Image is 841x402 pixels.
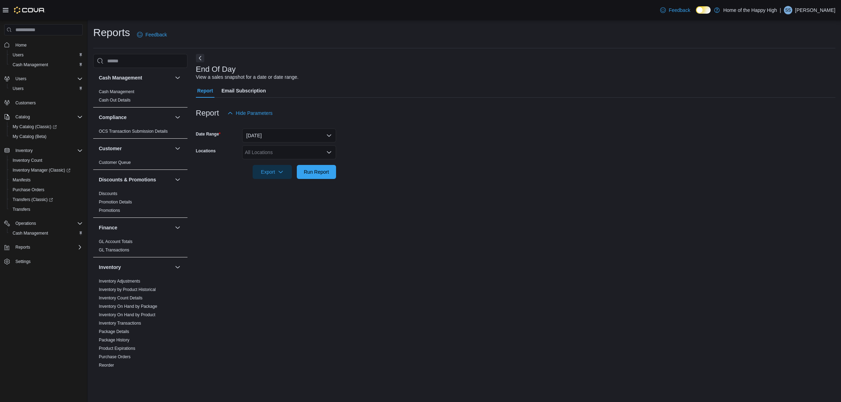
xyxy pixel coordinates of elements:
button: Operations [1,219,86,228]
span: GL Account Totals [99,239,132,244]
button: Catalog [1,112,86,122]
a: Transfers (Classic) [7,195,86,205]
span: Cash Management [13,62,48,68]
button: Operations [13,219,39,228]
span: Inventory Count [10,156,83,165]
a: Package Details [99,329,129,334]
span: Transfers [13,207,30,212]
a: OCS Transaction Submission Details [99,129,168,134]
a: Inventory Count Details [99,296,143,300]
a: Manifests [10,176,33,184]
a: Reorder [99,363,114,368]
button: Compliance [99,114,172,121]
p: | [780,6,781,14]
span: My Catalog (Beta) [13,134,47,139]
span: Package Details [99,329,129,334]
a: Inventory Manager (Classic) [10,166,73,174]
span: Users [10,51,83,59]
a: Promotions [99,208,120,213]
a: Cash Management [10,61,51,69]
button: Run Report [297,165,336,179]
button: Purchase Orders [7,185,86,195]
a: Purchase Orders [10,186,47,194]
button: Cash Management [7,228,86,238]
button: Next [196,54,204,62]
span: Reports [13,243,83,251]
span: Package History [99,337,129,343]
a: Customers [13,99,39,107]
h3: Customer [99,145,122,152]
button: Cash Management [173,74,182,82]
span: Run Report [304,168,329,175]
a: Feedback [134,28,170,42]
a: Inventory Transactions [99,321,141,326]
label: Locations [196,148,216,154]
button: Cash Management [7,60,86,70]
span: Inventory [15,148,33,153]
button: [DATE] [242,129,336,143]
div: Discounts & Promotions [93,189,187,217]
button: My Catalog (Beta) [7,132,86,141]
span: Catalog [15,114,30,120]
button: Inventory [13,146,35,155]
h3: Compliance [99,114,127,121]
a: My Catalog (Classic) [7,122,86,132]
a: Inventory by Product Historical [99,287,156,292]
span: My Catalog (Classic) [13,124,57,130]
span: Purchase Orders [99,354,131,360]
a: Discounts [99,191,117,196]
span: Cash Management [99,89,134,95]
span: Cash Management [13,230,48,236]
span: Feedback [669,7,690,14]
div: Compliance [93,127,187,138]
a: Transfers [10,205,33,214]
span: Export [257,165,288,179]
a: Product Expirations [99,346,135,351]
span: Inventory On Hand by Product [99,312,155,318]
span: Catalog [13,113,83,121]
button: Discounts & Promotions [99,176,172,183]
button: Finance [173,223,182,232]
span: Users [13,86,23,91]
a: GL Transactions [99,248,129,252]
img: Cova [14,7,45,14]
span: SS [785,6,791,14]
a: Users [10,51,26,59]
h3: Report [196,109,219,117]
div: Inventory [93,277,187,381]
span: Inventory Manager (Classic) [13,167,70,173]
button: Inventory [1,146,86,155]
h1: Reports [93,26,130,40]
div: Finance [93,237,187,257]
span: My Catalog (Beta) [10,132,83,141]
a: Home [13,41,29,49]
span: Email Subscription [221,84,266,98]
span: Users [10,84,83,93]
button: Cash Management [99,74,172,81]
a: GL Account Totals [99,239,132,244]
span: Purchase Orders [10,186,83,194]
button: Customer [99,145,172,152]
h3: Inventory [99,264,121,271]
a: Inventory Manager (Classic) [7,165,86,175]
span: Transfers [10,205,83,214]
a: My Catalog (Classic) [10,123,60,131]
span: GL Transactions [99,247,129,253]
span: Operations [15,221,36,226]
span: Transfers (Classic) [10,195,83,204]
a: Inventory On Hand by Product [99,312,155,317]
div: Customer [93,158,187,169]
a: Cash Out Details [99,98,131,103]
button: Customer [173,144,182,153]
button: Settings [1,256,86,266]
span: Inventory Count [13,158,42,163]
span: Users [13,52,23,58]
a: Customer Queue [99,160,131,165]
span: Home [13,40,83,49]
a: Promotion Details [99,200,132,205]
button: Compliance [173,113,182,122]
